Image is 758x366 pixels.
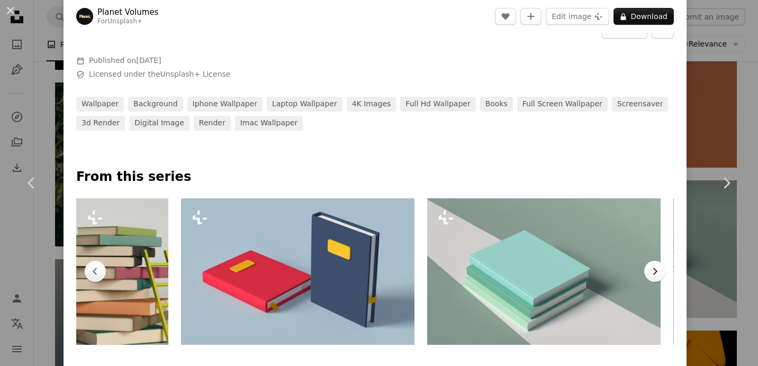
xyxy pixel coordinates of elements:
button: scroll list to the left [85,261,106,282]
a: 3d render [76,116,125,131]
span: Published on [89,56,161,65]
span: Licensed under the [89,69,230,80]
a: a stack of three books sitting on top of each other [427,267,661,276]
a: a red and blue book next to a yellow book [181,267,414,276]
button: Add to Collection [520,8,542,25]
a: render [194,116,231,131]
button: Download [613,8,674,25]
a: laptop wallpaper [267,97,342,112]
a: Unsplash+ License [160,70,231,78]
a: screensaver [612,97,669,112]
img: a red and blue book next to a yellow book [181,198,414,345]
button: Edit image [546,8,609,25]
button: scroll list to the right [644,261,665,282]
a: Unsplash+ [107,17,142,25]
img: a stack of books with a ladder leaning against it [76,198,168,345]
img: a stack of three books sitting on top of each other [427,198,661,345]
p: From this series [76,169,674,186]
a: digital image [129,116,189,131]
a: full screen wallpaper [517,97,608,112]
a: imac wallpaper [235,116,303,131]
a: Planet Volumes [97,7,158,17]
a: wallpaper [76,97,124,112]
time: February 24, 2023 at 7:28:38 AM GMT+1 [136,56,161,65]
a: iphone wallpaper [187,97,263,112]
img: Go to Planet Volumes's profile [76,8,93,25]
a: books [480,97,513,112]
a: a stack of books with a ladder leaning against it [76,267,168,276]
div: For [97,17,158,26]
a: background [128,97,183,112]
button: Like [495,8,516,25]
a: full hd wallpaper [400,97,475,112]
a: 4K Images [347,97,396,112]
a: Next [694,132,758,234]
